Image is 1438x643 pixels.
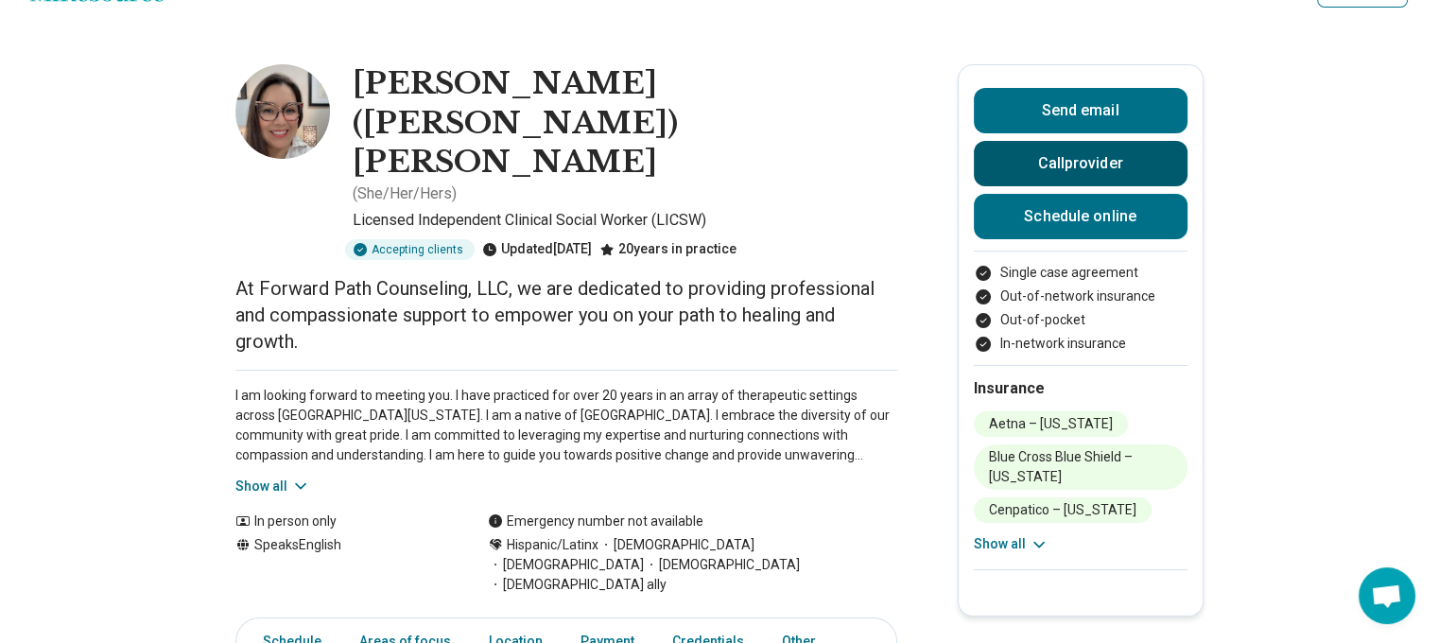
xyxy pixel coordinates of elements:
[974,263,1187,283] li: Single case agreement
[353,209,897,232] p: Licensed Independent Clinical Social Worker (LICSW)
[599,239,736,260] div: 20 years in practice
[1359,567,1415,624] div: Open chat
[235,386,897,465] p: I am looking forward to meeting you. I have practiced for over 20 years in an array of therapeuti...
[974,194,1187,239] a: Schedule online
[974,534,1048,554] button: Show all
[235,477,310,496] button: Show all
[507,535,598,555] span: Hispanic/Latinx
[235,512,450,531] div: In person only
[974,263,1187,354] ul: Payment options
[353,182,457,205] p: ( She/Her/Hers )
[482,239,592,260] div: Updated [DATE]
[974,141,1187,186] button: Callprovider
[598,535,754,555] span: [DEMOGRAPHIC_DATA]
[974,88,1187,133] button: Send email
[974,377,1187,400] h2: Insurance
[353,64,897,182] h1: [PERSON_NAME] ([PERSON_NAME]) [PERSON_NAME]
[974,411,1128,437] li: Aetna – [US_STATE]
[974,334,1187,354] li: In-network insurance
[644,555,800,575] span: [DEMOGRAPHIC_DATA]
[488,512,703,531] div: Emergency number not available
[235,64,330,159] img: Denise Hundertmark, Licensed Independent Clinical Social Worker (LICSW)
[974,444,1187,490] li: Blue Cross Blue Shield – [US_STATE]
[974,287,1187,306] li: Out-of-network insurance
[974,497,1152,523] li: Cenpatico – [US_STATE]
[235,535,450,595] div: Speaks English
[974,310,1187,330] li: Out-of-pocket
[488,555,644,575] span: [DEMOGRAPHIC_DATA]
[488,575,667,595] span: [DEMOGRAPHIC_DATA] ally
[235,275,897,355] p: At Forward Path Counseling, LLC, we are dedicated to providing professional and compassionate sup...
[345,239,475,260] div: Accepting clients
